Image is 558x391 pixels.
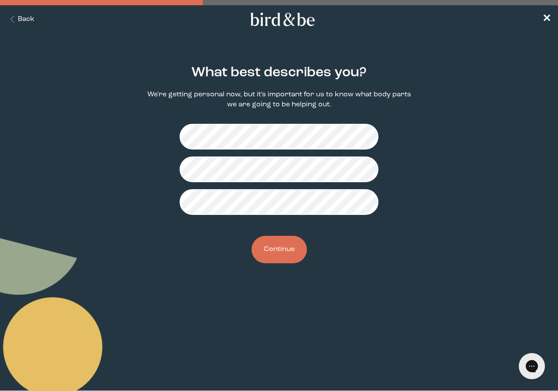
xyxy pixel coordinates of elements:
iframe: Gorgias live chat messenger [514,350,549,382]
a: ✕ [542,12,551,27]
p: We're getting personal now, but it's important for us to know what body parts we are going to be ... [146,90,412,110]
button: Continue [252,236,307,263]
h2: What best describes you? [191,63,367,83]
button: Back Button [7,14,34,24]
span: ✕ [542,14,551,24]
